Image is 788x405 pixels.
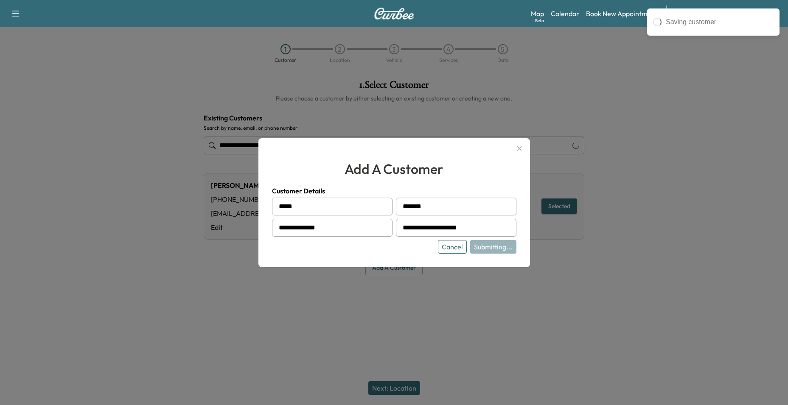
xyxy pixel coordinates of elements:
[535,17,544,24] div: Beta
[551,8,579,19] a: Calendar
[438,240,467,254] button: Cancel
[586,8,658,19] a: Book New Appointment
[272,186,516,196] h4: Customer Details
[666,17,774,27] div: Saving customer
[272,159,516,179] h2: add a customer
[374,8,415,20] img: Curbee Logo
[531,8,544,19] a: MapBeta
